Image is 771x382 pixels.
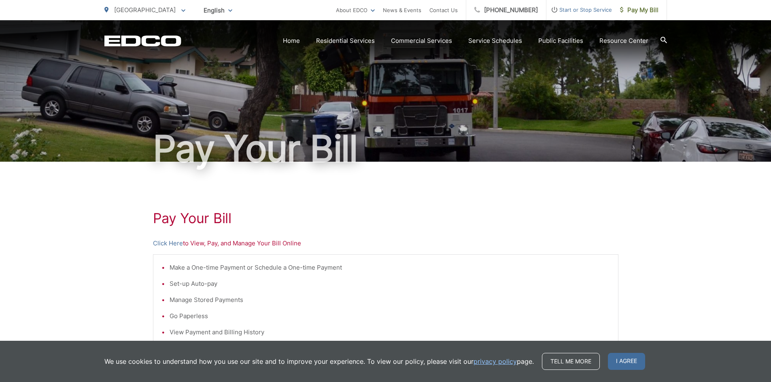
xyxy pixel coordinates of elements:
[170,263,610,272] li: Make a One-time Payment or Schedule a One-time Payment
[153,210,618,226] h1: Pay Your Bill
[620,5,658,15] span: Pay My Bill
[336,5,375,15] a: About EDCO
[170,327,610,337] li: View Payment and Billing History
[170,311,610,321] li: Go Paperless
[114,6,176,14] span: [GEOGRAPHIC_DATA]
[283,36,300,46] a: Home
[468,36,522,46] a: Service Schedules
[170,295,610,305] li: Manage Stored Payments
[170,279,610,289] li: Set-up Auto-pay
[153,238,183,248] a: Click Here
[608,353,645,370] span: I agree
[383,5,421,15] a: News & Events
[391,36,452,46] a: Commercial Services
[316,36,375,46] a: Residential Services
[104,35,181,46] a: EDCD logo. Return to the homepage.
[153,238,618,248] p: to View, Pay, and Manage Your Bill Online
[104,357,534,366] p: We use cookies to understand how you use our site and to improve your experience. To view our pol...
[599,36,648,46] a: Resource Center
[198,3,238,17] span: English
[538,36,583,46] a: Public Facilities
[429,5,458,15] a: Contact Us
[474,357,517,366] a: privacy policy
[104,129,667,169] h1: Pay Your Bill
[542,353,600,370] a: Tell me more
